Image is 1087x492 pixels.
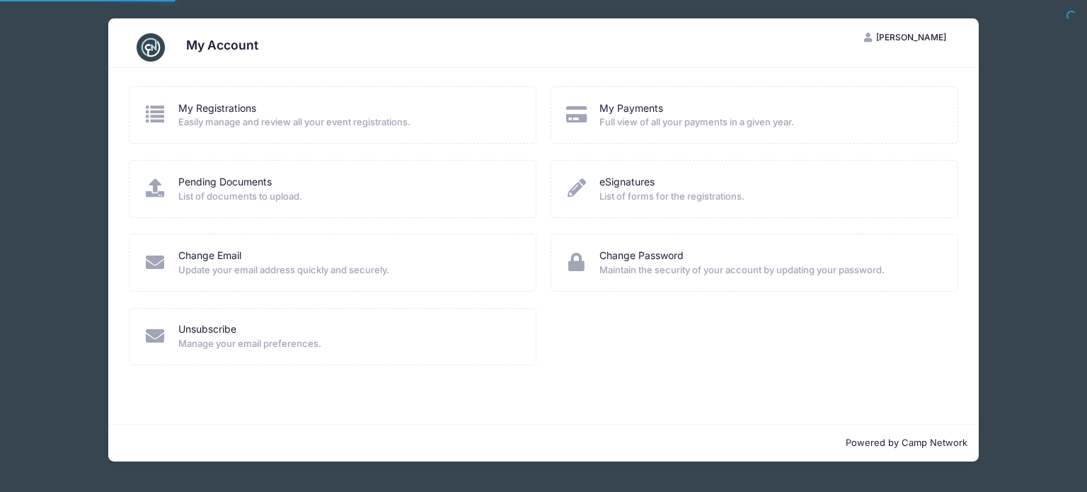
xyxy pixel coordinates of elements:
span: Maintain the security of your account by updating your password. [599,263,939,278]
span: [PERSON_NAME] [876,32,946,42]
span: Update your email address quickly and securely. [178,263,518,278]
span: List of documents to upload. [178,190,518,204]
span: Full view of all your payments in a given year. [599,115,939,130]
a: eSignatures [599,175,655,190]
button: [PERSON_NAME] [852,25,958,50]
span: List of forms for the registrations. [599,190,939,204]
a: My Registrations [178,101,256,116]
a: Pending Documents [178,175,272,190]
span: Manage your email preferences. [178,337,518,351]
a: Change Email [178,248,241,263]
span: Easily manage and review all your event registrations. [178,115,518,130]
a: My Payments [599,101,663,116]
a: Change Password [599,248,684,263]
h3: My Account [186,38,258,52]
p: Powered by Camp Network [120,436,967,450]
img: CampNetwork [137,33,165,62]
a: Unsubscribe [178,322,236,337]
